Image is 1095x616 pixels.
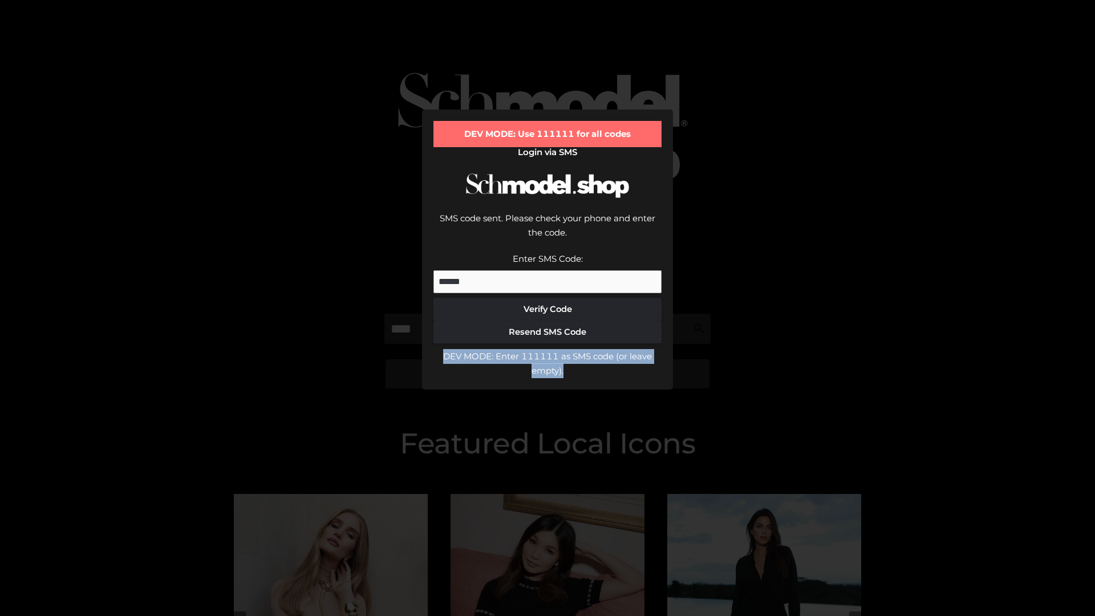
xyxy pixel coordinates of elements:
h2: Login via SMS [433,147,662,157]
label: Enter SMS Code: [513,253,583,264]
div: DEV MODE: Enter 111111 as SMS code (or leave empty). [433,349,662,378]
button: Verify Code [433,298,662,321]
img: Schmodel Logo [462,163,633,208]
div: DEV MODE: Use 111111 for all codes [433,121,662,147]
button: Resend SMS Code [433,321,662,343]
div: SMS code sent. Please check your phone and enter the code. [433,211,662,252]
